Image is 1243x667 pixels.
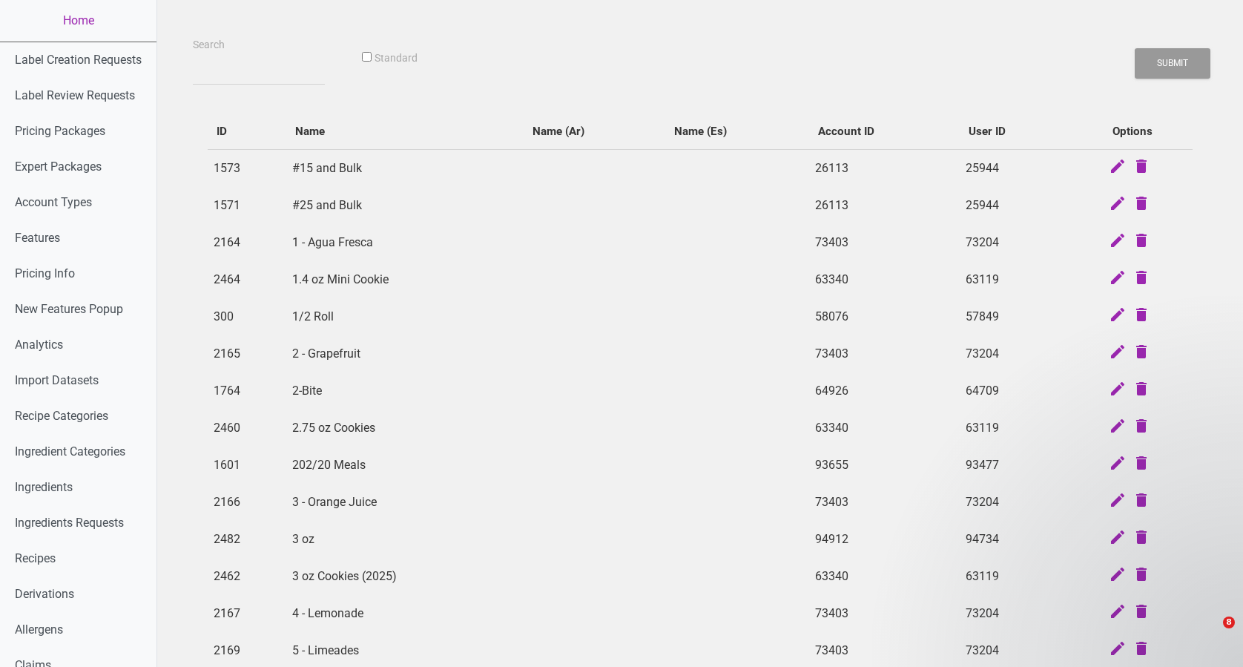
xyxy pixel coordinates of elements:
[1109,641,1127,660] a: Edit
[1109,418,1127,438] a: Edit
[1135,48,1210,79] button: Submit
[1132,641,1150,660] a: Delete
[809,261,960,298] td: 63340
[208,298,286,335] td: 300
[809,224,960,261] td: 73403
[809,410,960,447] td: 63340
[960,484,1072,521] td: 73204
[286,595,524,632] td: 4 - Lemonade
[960,335,1072,372] td: 73204
[286,410,524,447] td: 2.75 oz Cookies
[809,484,960,521] td: 73403
[208,484,286,521] td: 2166
[960,261,1072,298] td: 63119
[809,335,960,372] td: 73403
[1193,617,1228,652] iframe: Intercom live chat
[809,298,960,335] td: 58076
[1109,456,1127,475] a: Edit
[960,187,1072,224] td: 25944
[286,261,524,298] td: 1.4 oz Mini Cookie
[960,224,1072,261] td: 73204
[1132,233,1150,252] a: Delete
[1223,617,1235,628] span: 8
[286,149,524,187] td: #15 and Bulk
[960,410,1072,447] td: 63119
[809,447,960,484] td: 93655
[1132,456,1150,475] a: Delete
[809,187,960,224] td: 26113
[286,484,524,521] td: 3 - Orange Juice
[208,558,286,595] td: 2462
[809,558,960,595] td: 63340
[809,149,960,187] td: 26113
[1132,159,1150,178] a: Delete
[208,410,286,447] td: 2460
[960,298,1072,335] td: 57849
[208,372,286,410] td: 1764
[1109,233,1127,252] a: Edit
[1109,493,1127,512] a: Edit
[286,372,524,410] td: 2-Bite
[286,521,524,558] td: 3 oz
[960,149,1072,187] td: 25944
[208,447,286,484] td: 1601
[960,372,1072,410] td: 64709
[208,595,286,632] td: 2167
[1109,159,1127,178] a: Edit
[286,335,524,372] td: 2 - Grapefruit
[286,298,524,335] td: 1/2 Roll
[208,187,286,224] td: 1571
[286,447,524,484] td: 202/20 Meals
[1132,381,1150,401] a: Delete
[286,558,524,595] td: 3 oz Cookies (2025)
[295,125,325,138] b: Name
[193,38,225,53] label: Search
[286,224,524,261] td: 1 - Agua Fresca
[809,521,960,558] td: 94912
[217,125,227,138] b: ID
[1109,270,1127,289] a: Edit
[1132,307,1150,326] a: Delete
[960,447,1072,484] td: 93477
[1109,307,1127,326] a: Edit
[1132,196,1150,215] a: Delete
[1109,344,1127,364] a: Edit
[286,187,524,224] td: #25 and Bulk
[1132,493,1150,512] a: Delete
[1109,196,1127,215] a: Edit
[533,125,584,138] b: Name (Ar)
[809,372,960,410] td: 64926
[1109,381,1127,401] a: Edit
[1132,344,1150,364] a: Delete
[674,125,727,138] b: Name (Es)
[969,125,1006,138] b: User ID
[1112,125,1153,138] b: Options
[375,51,418,66] label: Standard
[208,335,286,372] td: 2165
[1132,270,1150,289] a: Delete
[818,125,874,138] b: Account ID
[208,261,286,298] td: 2464
[1132,418,1150,438] a: Delete
[208,149,286,187] td: 1573
[208,224,286,261] td: 2164
[809,595,960,632] td: 73403
[208,521,286,558] td: 2482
